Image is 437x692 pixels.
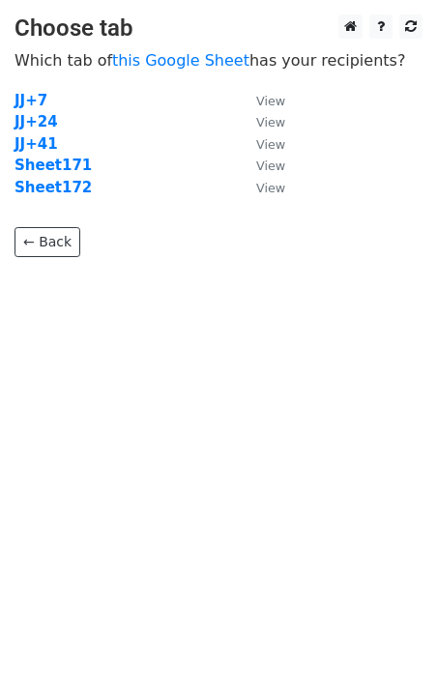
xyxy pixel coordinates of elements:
[237,179,285,196] a: View
[256,137,285,152] small: View
[237,92,285,109] a: View
[256,181,285,195] small: View
[237,113,285,130] a: View
[112,51,249,70] a: this Google Sheet
[15,179,92,196] a: Sheet172
[256,94,285,108] small: View
[15,113,58,130] a: JJ+24
[15,227,80,257] a: ← Back
[15,50,422,71] p: Which tab of has your recipients?
[237,135,285,153] a: View
[256,115,285,130] small: View
[15,92,47,109] a: JJ+7
[15,14,422,43] h3: Choose tab
[237,157,285,174] a: View
[15,157,92,174] a: Sheet171
[256,159,285,173] small: View
[15,135,58,153] a: JJ+41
